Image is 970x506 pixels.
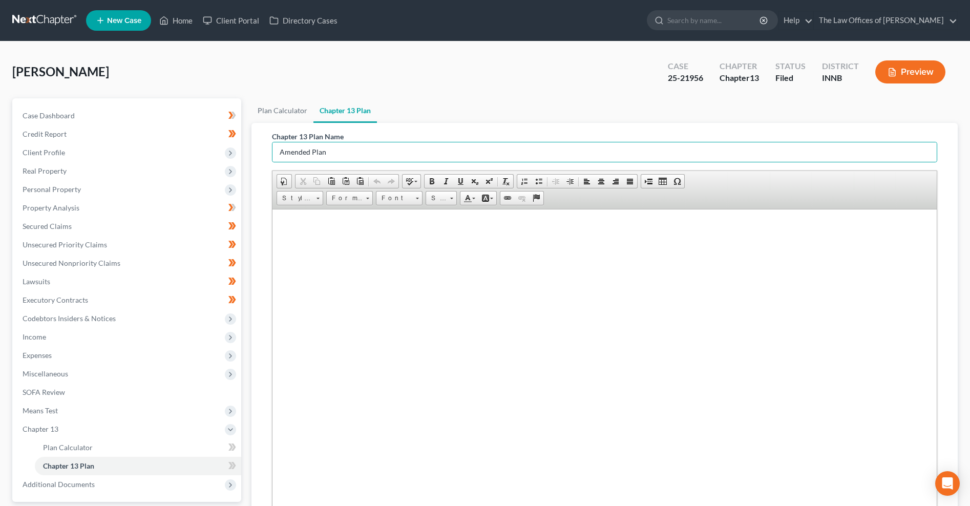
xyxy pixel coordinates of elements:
span: Additional Documents [23,480,95,489]
label: Chapter 13 Plan Name [272,131,344,142]
a: Case Dashboard [14,107,241,125]
input: Search by name... [667,11,761,30]
a: Chapter 13 Plan [35,457,241,475]
a: Underline [453,175,468,188]
a: Document Properties [277,175,291,188]
span: SOFA Review [23,388,65,396]
a: Italic [439,175,453,188]
span: Codebtors Insiders & Notices [23,314,116,323]
a: Align Right [608,175,623,188]
span: Case Dashboard [23,111,75,120]
a: Decrease Indent [549,175,563,188]
a: Background Color [478,192,496,205]
a: Undo [370,175,384,188]
span: Credit Report [23,130,67,138]
a: Size [426,191,457,205]
div: Status [775,60,806,72]
span: Means Test [23,406,58,415]
a: Justify [623,175,637,188]
a: Format [326,191,373,205]
span: Chapter 13 Plan [43,461,94,470]
span: Miscellaneous [23,369,68,378]
span: [PERSON_NAME] [12,64,109,79]
div: Open Intercom Messenger [935,471,960,496]
a: Font [376,191,423,205]
button: Preview [875,60,945,83]
span: 13 [750,73,759,82]
a: Increase Indent [563,175,577,188]
div: Filed [775,72,806,84]
span: Expenses [23,351,52,360]
a: Executory Contracts [14,291,241,309]
span: Chapter 13 [23,425,58,433]
span: Styles [277,192,313,205]
span: Unsecured Nonpriority Claims [23,259,120,267]
a: Insert Page Break for Printing [641,175,656,188]
div: INNB [822,72,859,84]
a: Center [594,175,608,188]
span: Real Property [23,166,67,175]
a: Plan Calculator [251,98,313,123]
a: Subscript [468,175,482,188]
a: Remove Format [499,175,513,188]
a: Secured Claims [14,217,241,236]
a: The Law Offices of [PERSON_NAME] [814,11,957,30]
a: Property Analysis [14,199,241,217]
div: Chapter [720,60,759,72]
span: Unsecured Priority Claims [23,240,107,249]
a: Copy [310,175,324,188]
a: Cut [296,175,310,188]
a: Link [500,192,515,205]
span: Client Profile [23,148,65,157]
a: Credit Report [14,125,241,143]
a: Table [656,175,670,188]
a: Plan Calculator [35,438,241,457]
a: Home [154,11,198,30]
span: Property Analysis [23,203,79,212]
span: Font [376,192,412,205]
span: Income [23,332,46,341]
a: Insert/Remove Numbered List [517,175,532,188]
div: Case [668,60,703,72]
a: Styles [277,191,323,205]
a: Chapter 13 Plan [313,98,377,123]
a: Directory Cases [264,11,343,30]
a: Lawsuits [14,272,241,291]
input: Enter name... [272,142,937,162]
a: Unsecured Priority Claims [14,236,241,254]
span: Format [327,192,363,205]
a: Text Color [460,192,478,205]
a: Paste as plain text [339,175,353,188]
a: Insert Special Character [670,175,684,188]
a: Unsecured Nonpriority Claims [14,254,241,272]
a: Help [778,11,813,30]
span: Size [426,192,447,205]
span: New Case [107,17,141,25]
a: Spell Checker [403,175,420,188]
a: Paste [324,175,339,188]
a: Client Portal [198,11,264,30]
a: SOFA Review [14,383,241,402]
a: Insert/Remove Bulleted List [532,175,546,188]
span: Lawsuits [23,277,50,286]
a: Bold [425,175,439,188]
a: Align Left [580,175,594,188]
span: Personal Property [23,185,81,194]
a: Superscript [482,175,496,188]
span: Executory Contracts [23,296,88,304]
div: Chapter [720,72,759,84]
div: District [822,60,859,72]
a: Redo [384,175,398,188]
a: Anchor [529,192,543,205]
div: 25-21956 [668,72,703,84]
a: Paste from Word [353,175,367,188]
span: Plan Calculator [43,443,93,452]
a: Unlink [515,192,529,205]
span: Secured Claims [23,222,72,230]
